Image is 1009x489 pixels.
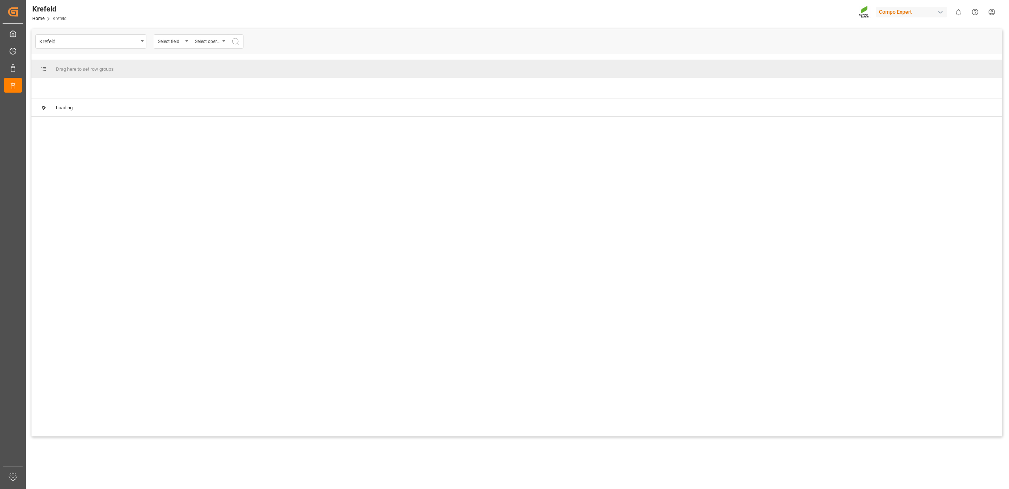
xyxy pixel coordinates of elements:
button: Compo Expert [876,5,950,19]
div: Krefeld [39,36,138,46]
span: Loading [56,105,73,110]
button: Help Center [967,4,983,20]
div: Select operator [195,36,220,45]
div: Compo Expert [876,7,947,17]
button: open menu [154,34,191,49]
a: Home [32,16,44,21]
button: show 0 new notifications [950,4,967,20]
button: open menu [35,34,146,49]
button: search button [228,34,243,49]
div: Krefeld [32,3,67,14]
span: Drag here to set row groups [56,66,114,72]
button: open menu [191,34,228,49]
img: Screenshot%202023-09-29%20at%2010.02.21.png_1712312052.png [859,6,871,19]
div: Select field [158,36,183,45]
